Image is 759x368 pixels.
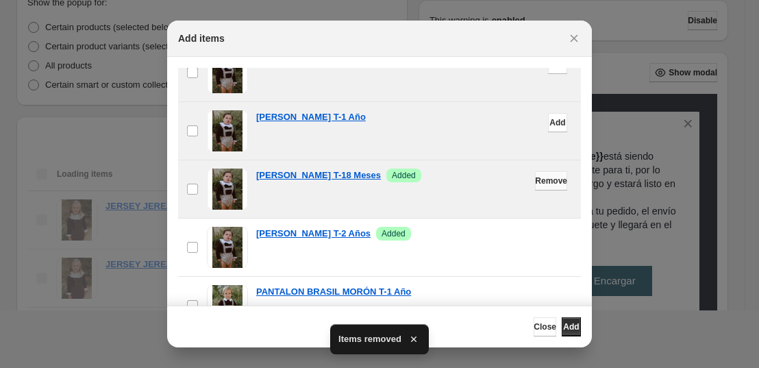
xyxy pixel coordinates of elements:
[256,169,381,182] a: [PERSON_NAME] T-18 Meses
[548,113,567,132] button: Add
[338,332,401,346] span: Items removed
[256,227,371,241] a: [PERSON_NAME] T-2 Años
[549,117,565,128] span: Add
[256,285,411,299] a: PANTALON BRASIL MORÓN T-1 Año
[535,175,567,186] span: Remove
[382,228,406,239] span: Added
[562,317,581,336] button: Add
[535,171,567,191] button: Remove
[534,321,556,332] span: Close
[534,317,556,336] button: Close
[563,321,579,332] span: Add
[564,29,584,48] button: Close
[256,110,366,124] a: [PERSON_NAME] T-1 Año
[178,32,225,45] h2: Add items
[392,170,416,181] span: Added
